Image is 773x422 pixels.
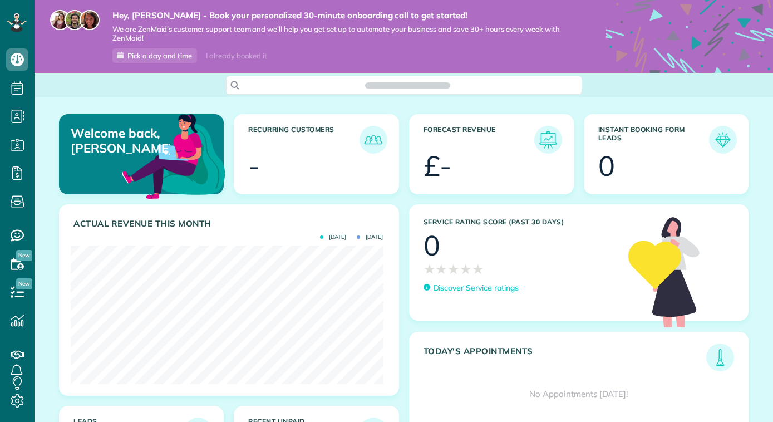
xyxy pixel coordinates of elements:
img: jorge-587dff0eeaa6aab1f244e6dc62b8924c3b6ad411094392a53c71c6c4a576187d.jpg [65,10,85,30]
h3: Today's Appointments [424,346,707,371]
p: Discover Service ratings [434,282,519,294]
p: Welcome back, [PERSON_NAME]! [71,126,170,155]
a: Discover Service ratings [424,282,519,294]
div: I already booked it [199,49,273,63]
span: Pick a day and time [127,51,192,60]
div: No Appointments [DATE]! [410,371,749,417]
span: ★ [424,259,436,279]
span: ★ [435,259,447,279]
span: Search ZenMaid… [376,80,439,91]
strong: Hey, [PERSON_NAME] - Book your personalized 30-minute onboarding call to get started! [112,10,573,21]
img: michelle-19f622bdf1676172e81f8f8fba1fb50e276960ebfe0243fe18214015130c80e4.jpg [80,10,100,30]
span: ★ [460,259,472,279]
span: New [16,278,32,289]
span: ★ [472,259,484,279]
img: icon_recurring_customers-cf858462ba22bcd05b5a5880d41d6543d210077de5bb9ebc9590e49fd87d84ed.png [362,129,385,151]
img: maria-72a9807cf96188c08ef61303f053569d2e2a8a1cde33d635c8a3ac13582a053d.jpg [50,10,70,30]
span: [DATE] [357,234,383,240]
span: ★ [447,259,460,279]
img: icon_todays_appointments-901f7ab196bb0bea1936b74009e4eb5ffbc2d2711fa7634e0d609ed5ef32b18b.png [709,346,731,369]
div: £- [424,152,452,180]
h3: Instant Booking Form Leads [598,126,709,154]
div: 0 [598,152,615,180]
h3: Recurring Customers [248,126,359,154]
div: 0 [424,232,440,259]
h3: Forecast Revenue [424,126,534,154]
a: Pick a day and time [112,48,197,63]
h3: Actual Revenue this month [73,219,387,229]
span: [DATE] [320,234,346,240]
img: icon_form_leads-04211a6a04a5b2264e4ee56bc0799ec3eb69b7e499cbb523a139df1d13a81ae0.png [712,129,734,151]
div: - [248,152,260,180]
img: icon_forecast_revenue-8c13a41c7ed35a8dcfafea3cbb826a0462acb37728057bba2d056411b612bbbe.png [537,129,559,151]
img: dashboard_welcome-42a62b7d889689a78055ac9021e634bf52bae3f8056760290aed330b23ab8690.png [120,101,228,209]
span: New [16,250,32,261]
h3: Service Rating score (past 30 days) [424,218,617,226]
span: We are ZenMaid’s customer support team and we’ll help you get set up to automate your business an... [112,24,573,43]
